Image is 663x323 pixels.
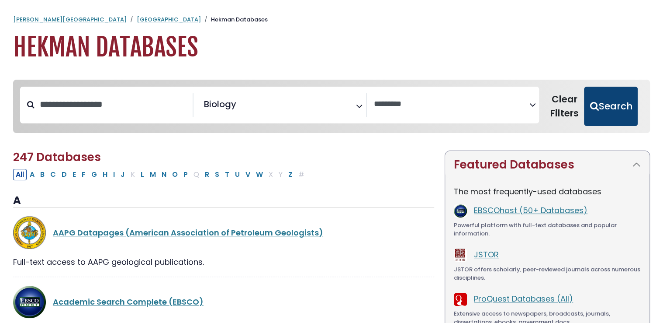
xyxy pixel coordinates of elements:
[445,151,649,179] button: Featured Databases
[118,169,128,180] button: Filter Results J
[169,169,180,180] button: Filter Results O
[79,169,88,180] button: Filter Results F
[454,221,641,238] div: Powerful platform with full-text databases and popular information.
[138,169,147,180] button: Filter Results L
[212,169,222,180] button: Filter Results S
[544,87,584,126] button: Clear Filters
[204,98,236,111] span: Biology
[13,169,308,179] div: Alpha-list to filter by first letter of database name
[474,293,573,304] a: ProQuest Databases (All)
[238,102,244,112] textarea: Search
[70,169,79,180] button: Filter Results E
[243,169,253,180] button: Filter Results V
[38,169,47,180] button: Filter Results B
[13,149,101,165] span: 247 Databases
[474,249,499,260] a: JSTOR
[89,169,100,180] button: Filter Results G
[181,169,190,180] button: Filter Results P
[222,169,232,180] button: Filter Results T
[110,169,117,180] button: Filter Results I
[13,80,650,133] nav: Search filters
[474,205,587,216] a: EBSCOhost (50+ Databases)
[374,100,529,109] textarea: Search
[454,265,641,282] div: JSTOR offers scholarly, peer-reviewed journals across numerous disciplines.
[13,194,434,207] h3: A
[13,256,434,268] div: Full-text access to AAPG geological publications.
[35,97,193,112] input: Search database by title or keyword
[137,15,201,24] a: [GEOGRAPHIC_DATA]
[48,169,59,180] button: Filter Results C
[13,33,650,62] h1: Hekman Databases
[201,15,268,24] li: Hekman Databases
[100,169,110,180] button: Filter Results H
[13,15,650,24] nav: breadcrumb
[147,169,159,180] button: Filter Results M
[13,15,127,24] a: [PERSON_NAME][GEOGRAPHIC_DATA]
[59,169,69,180] button: Filter Results D
[454,186,641,197] p: The most frequently-used databases
[159,169,169,180] button: Filter Results N
[13,169,27,180] button: All
[202,169,212,180] button: Filter Results R
[53,227,323,238] a: AAPG Datapages (American Association of Petroleum Geologists)
[584,87,638,126] button: Submit for Search Results
[286,169,295,180] button: Filter Results Z
[200,98,236,111] li: Biology
[53,296,204,307] a: Academic Search Complete (EBSCO)
[253,169,266,180] button: Filter Results W
[232,169,242,180] button: Filter Results U
[27,169,37,180] button: Filter Results A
